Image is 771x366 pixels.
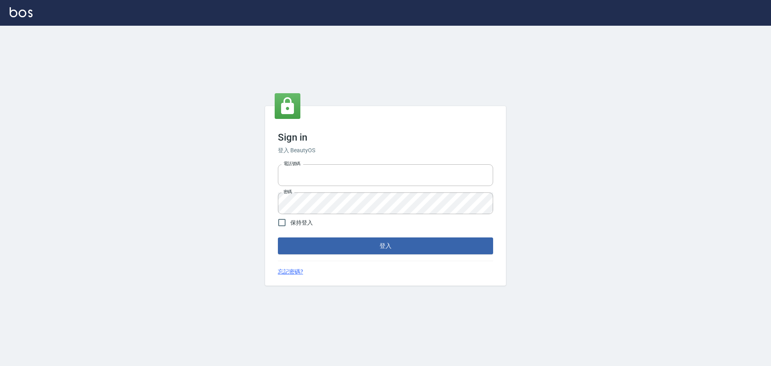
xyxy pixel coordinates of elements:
[278,268,303,276] a: 忘記密碼?
[10,7,33,17] img: Logo
[278,146,493,155] h6: 登入 BeautyOS
[278,132,493,143] h3: Sign in
[290,219,313,227] span: 保持登入
[278,237,493,254] button: 登入
[284,161,300,167] label: 電話號碼
[284,189,292,195] label: 密碼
